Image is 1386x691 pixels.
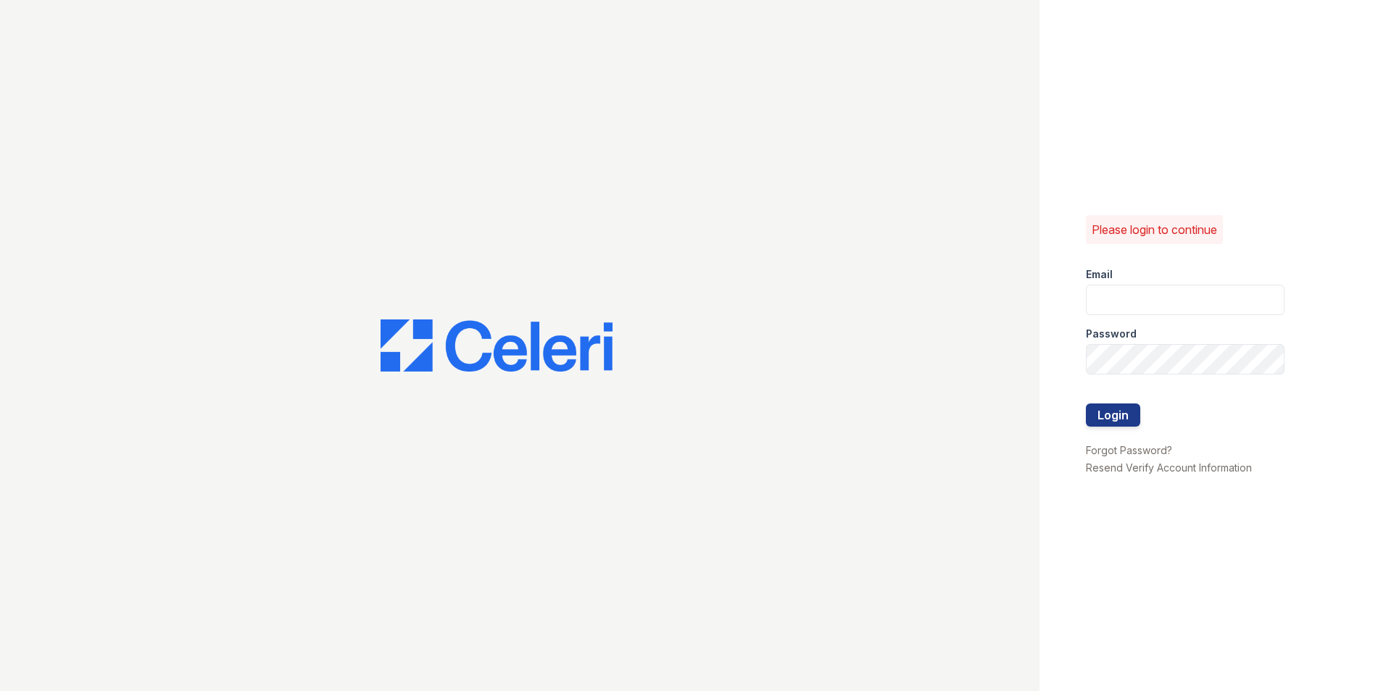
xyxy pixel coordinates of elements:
a: Resend Verify Account Information [1086,461,1252,474]
button: Login [1086,403,1140,427]
label: Password [1086,327,1137,341]
p: Please login to continue [1092,221,1217,238]
label: Email [1086,267,1113,282]
img: CE_Logo_Blue-a8612792a0a2168367f1c8372b55b34899dd931a85d93a1a3d3e32e68fde9ad4.png [381,319,613,372]
a: Forgot Password? [1086,444,1172,456]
